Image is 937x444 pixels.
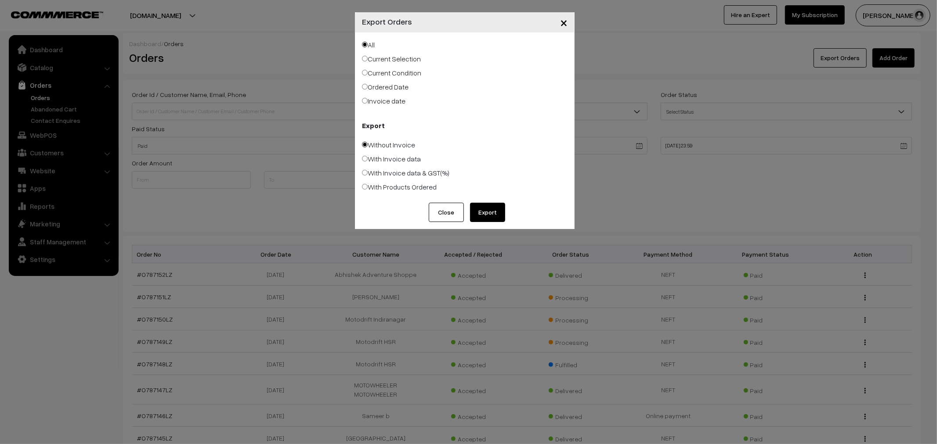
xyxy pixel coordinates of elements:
span: × [560,14,568,30]
input: Without Invoice [362,142,368,147]
label: Invoice date [362,96,405,106]
input: With Invoice data [362,156,368,161]
input: Ordered Date [362,84,368,90]
input: Current Condition [362,70,368,75]
h4: Export Orders [362,16,412,28]
input: All [362,42,368,47]
label: With Products Ordered [362,182,437,192]
label: Ordered Date [362,82,409,92]
label: With Invoice data [362,154,421,164]
input: With Invoice data & GST(%) [362,170,368,175]
button: Export [470,203,505,222]
label: Without Invoice [362,140,415,150]
label: All [362,39,375,50]
input: Invoice date [362,98,368,104]
label: With Invoice data & GST(%) [362,168,449,178]
label: Current Condition [362,68,421,78]
button: Close [429,203,464,222]
button: Close [553,9,575,36]
input: With Products Ordered [362,184,368,190]
b: Export [362,120,385,131]
label: Current Selection [362,54,421,64]
input: Current Selection [362,56,368,61]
